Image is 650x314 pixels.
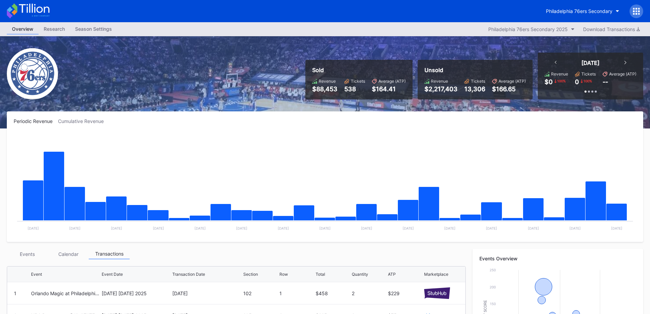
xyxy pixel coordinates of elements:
[279,290,314,296] div: 1
[28,226,39,230] text: [DATE]
[609,71,636,77] div: Average (ATP)
[7,48,58,99] img: Philadelphia_76ers.png
[471,79,485,84] div: Tickets
[581,59,600,66] div: [DATE]
[14,118,58,124] div: Periodic Revenue
[319,226,331,230] text: [DATE]
[69,226,81,230] text: [DATE]
[58,118,109,124] div: Cumulative Revenue
[48,249,89,259] div: Calendar
[479,256,636,261] div: Events Overview
[372,85,406,93] div: $164.41
[486,226,497,230] text: [DATE]
[444,226,456,230] text: [DATE]
[89,249,130,259] div: Transactions
[352,290,386,296] div: 2
[194,226,206,230] text: [DATE]
[172,272,205,277] div: Transaction Date
[278,226,289,230] text: [DATE]
[39,24,70,35] a: Research
[388,272,396,277] div: ATP
[403,226,414,230] text: [DATE]
[424,272,448,277] div: Marketplace
[546,8,612,14] div: Philadelphia 76ers Secondary
[351,79,365,84] div: Tickets
[603,78,608,85] div: --
[583,26,640,32] div: Download Transactions
[14,133,636,235] svg: Chart title
[464,85,485,93] div: 13,306
[70,24,117,35] a: Season Settings
[424,287,450,299] img: stubHub.svg
[312,67,406,73] div: Sold
[14,290,16,296] div: 1
[581,71,596,77] div: Tickets
[352,272,368,277] div: Quantity
[545,78,553,85] div: $0
[490,302,496,306] text: 150
[575,78,579,85] div: 0
[388,290,422,296] div: $229
[541,5,624,17] button: Philadelphia 76ers Secondary
[378,79,406,84] div: Average (ATP)
[569,226,581,230] text: [DATE]
[492,85,526,93] div: $166.65
[344,85,365,93] div: 538
[551,71,568,77] div: Revenue
[611,226,622,230] text: [DATE]
[499,79,526,84] div: Average (ATP)
[172,290,241,296] div: [DATE]
[243,290,278,296] div: 102
[424,67,526,73] div: Unsold
[319,79,336,84] div: Revenue
[7,249,48,259] div: Events
[111,226,122,230] text: [DATE]
[490,285,496,289] text: 200
[488,26,568,32] div: Philadelphia 76ers Secondary 2025
[31,272,42,277] div: Event
[316,290,350,296] div: $458
[31,290,100,296] div: Orlando Magic at Philadelphia 76ers
[424,85,458,93] div: $2,217,403
[583,78,593,84] div: 100 %
[236,226,247,230] text: [DATE]
[102,272,123,277] div: Event Date
[312,85,337,93] div: $88,453
[490,268,496,272] text: 250
[485,25,578,34] button: Philadelphia 76ers Secondary 2025
[361,226,372,230] text: [DATE]
[528,226,539,230] text: [DATE]
[243,272,258,277] div: Section
[316,272,325,277] div: Total
[580,25,643,34] button: Download Transactions
[7,24,39,35] a: Overview
[102,290,171,296] div: [DATE] [DATE] 2025
[279,272,288,277] div: Row
[557,78,566,84] div: 100 %
[153,226,164,230] text: [DATE]
[431,79,448,84] div: Revenue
